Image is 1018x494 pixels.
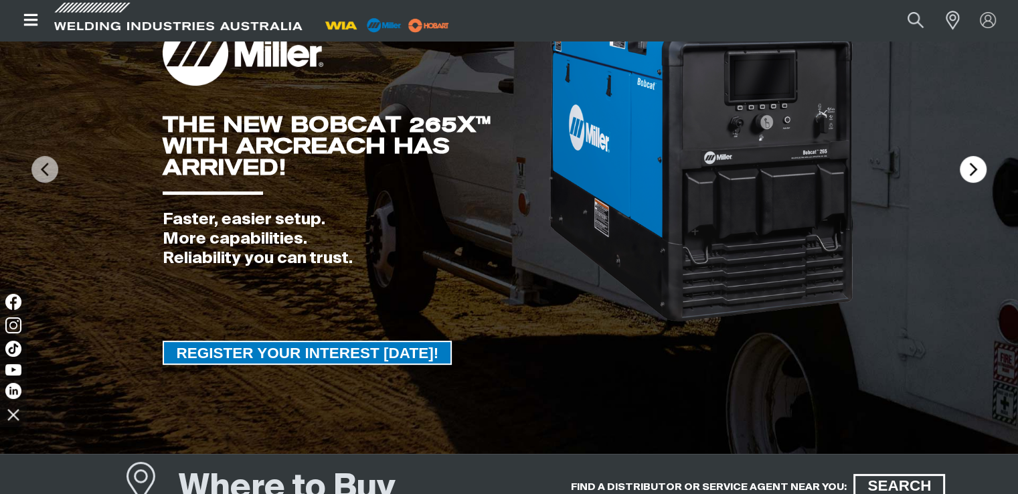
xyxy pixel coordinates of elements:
[164,341,450,365] span: REGISTER YOUR INTEREST [DATE]!
[163,210,547,268] div: Faster, easier setup. More capabilities. Reliability you can trust.
[163,341,452,365] a: REGISTER YOUR INTEREST TODAY!
[960,156,987,183] img: NextArrow
[163,114,547,178] div: THE NEW BOBCAT 265X™ WITH ARCREACH HAS ARRIVED!
[5,364,21,376] img: YouTube
[5,341,21,357] img: TikTok
[2,403,25,426] img: hide socials
[5,317,21,333] img: Instagram
[31,156,58,183] img: PrevArrow
[404,15,453,35] img: miller
[876,5,938,35] input: Product name or item number...
[571,481,847,493] h5: FIND A DISTRIBUTOR OR SERVICE AGENT NEAR YOU:
[5,383,21,399] img: LinkedIn
[893,5,938,35] button: Search products
[5,294,21,310] img: Facebook
[404,20,453,30] a: miller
